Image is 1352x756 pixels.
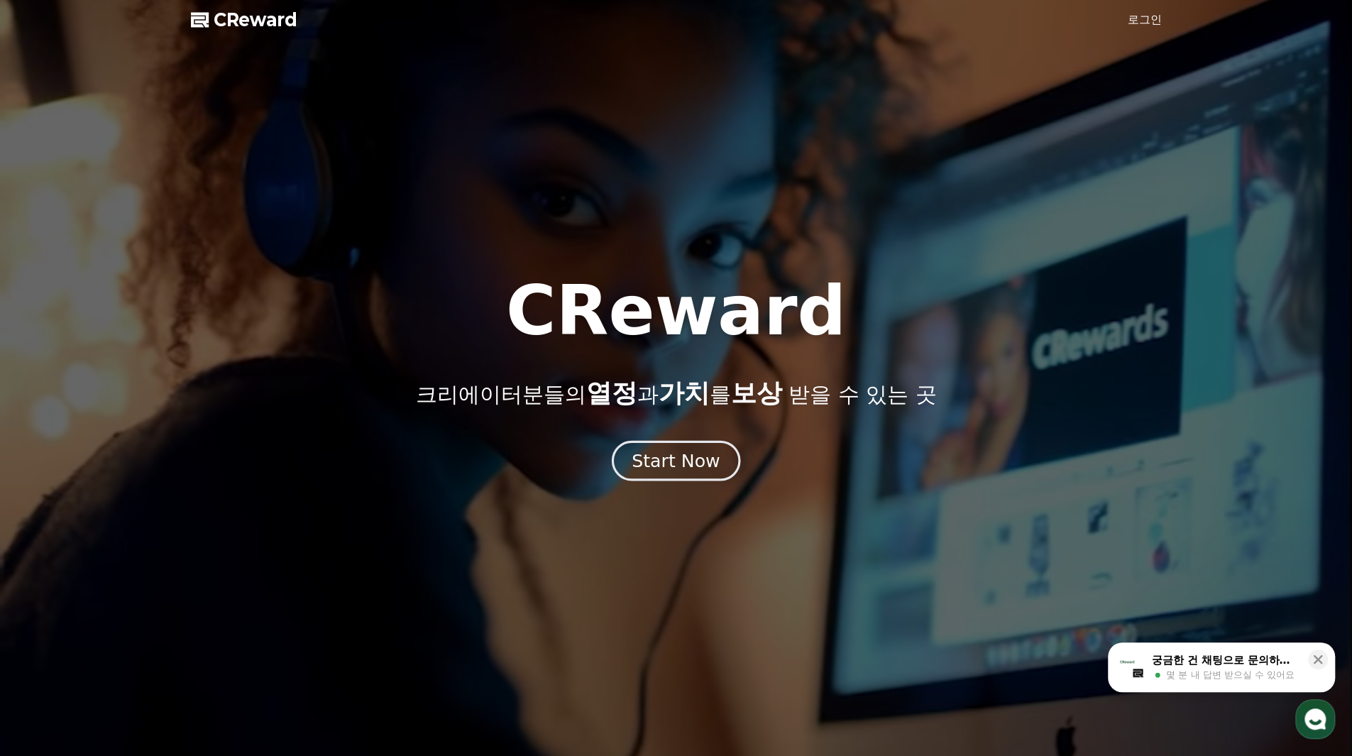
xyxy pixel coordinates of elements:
a: Start Now [615,456,737,469]
span: 열정 [586,378,637,407]
a: 홈 [4,450,94,486]
span: 대화 [130,472,147,483]
p: 크리에이터분들의 과 를 받을 수 있는 곳 [415,379,936,407]
a: CReward [191,9,297,31]
span: 보상 [730,378,781,407]
div: Start Now [632,449,720,473]
a: 로그인 [1128,11,1162,28]
span: 가치 [658,378,709,407]
a: 대화 [94,450,183,486]
button: Start Now [612,440,740,481]
span: 설정 [219,471,236,483]
span: 홈 [45,471,53,483]
a: 설정 [183,450,273,486]
span: CReward [214,9,297,31]
h1: CReward [506,277,846,345]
